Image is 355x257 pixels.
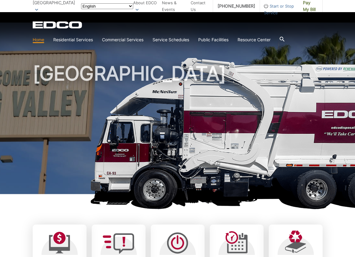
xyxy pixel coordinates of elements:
[198,36,228,43] a: Public Facilities
[153,36,189,43] a: Service Schedules
[33,36,44,43] a: Home
[238,36,271,43] a: Resource Center
[81,3,133,9] select: Select a language
[33,21,83,29] a: EDCD logo. Return to the homepage.
[33,64,323,197] h1: [GEOGRAPHIC_DATA]
[102,36,143,43] a: Commercial Services
[53,36,93,43] a: Residential Services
